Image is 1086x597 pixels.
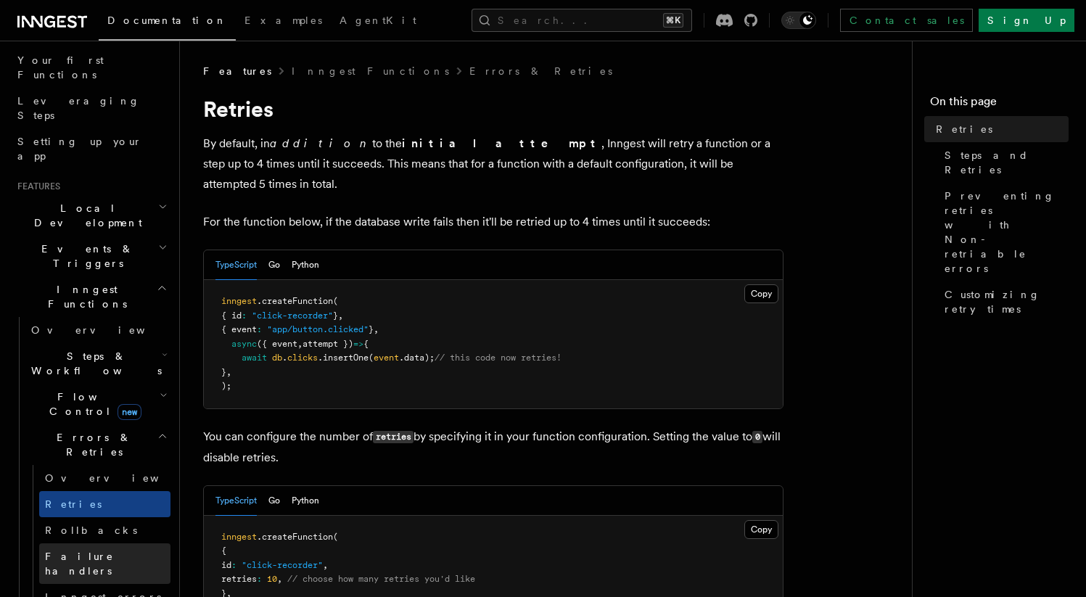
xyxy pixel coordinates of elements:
a: Documentation [99,4,236,41]
span: Features [203,64,271,78]
span: AgentKit [340,15,416,26]
span: , [338,310,343,321]
span: , [374,324,379,334]
span: .createFunction [257,532,333,542]
button: Events & Triggers [12,236,170,276]
span: } [369,324,374,334]
a: Sign Up [979,9,1074,32]
span: .insertOne [318,353,369,363]
span: retries [221,574,257,584]
span: Events & Triggers [12,242,158,271]
kbd: ⌘K [663,13,683,28]
button: Toggle dark mode [781,12,816,29]
em: addition [270,136,372,150]
span: { event [221,324,257,334]
a: Overview [39,465,170,491]
span: . [282,353,287,363]
a: Customizing retry times [939,281,1069,322]
span: Customizing retry times [945,287,1069,316]
span: } [221,367,226,377]
span: Steps & Workflows [25,349,162,378]
a: Failure handlers [39,543,170,584]
span: Errors & Retries [25,430,157,459]
span: ); [221,381,231,391]
span: : [242,310,247,321]
span: ( [333,532,338,542]
span: Failure handlers [45,551,114,577]
p: You can configure the number of by specifying it in your function configuration. Setting the valu... [203,427,783,468]
a: Retries [39,491,170,517]
span: => [353,339,363,349]
button: Search...⌘K [472,9,692,32]
span: , [323,560,328,570]
span: Preventing retries with Non-retriable errors [945,189,1069,276]
button: Inngest Functions [12,276,170,317]
span: Examples [244,15,322,26]
span: clicks [287,353,318,363]
span: await [242,353,267,363]
span: // choose how many retries you'd like [287,574,475,584]
code: retries [373,431,414,443]
button: Copy [744,284,778,303]
span: inngest [221,532,257,542]
span: Local Development [12,201,158,230]
span: 10 [267,574,277,584]
h4: On this page [930,93,1069,116]
span: Overview [31,324,181,336]
button: TypeScript [215,250,257,280]
span: : [231,560,236,570]
span: { [363,339,369,349]
span: , [297,339,303,349]
button: Steps & Workflows [25,343,170,384]
span: : [257,324,262,334]
p: For the function below, if the database write fails then it'll be retried up to 4 times until it ... [203,212,783,232]
p: By default, in to the , Inngest will retry a function or a step up to 4 times until it succeeds. ... [203,133,783,194]
span: { [221,545,226,556]
a: Errors & Retries [469,64,612,78]
h1: Retries [203,96,783,122]
strong: initial attempt [402,136,601,150]
span: Retries [45,498,102,510]
span: "click-recorder" [252,310,333,321]
span: Overview [45,472,194,484]
span: .data); [399,353,435,363]
span: .createFunction [257,296,333,306]
a: Contact sales [840,9,973,32]
code: 0 [752,431,762,443]
a: Retries [930,116,1069,142]
span: new [118,404,141,420]
button: Python [292,250,319,280]
span: Retries [936,122,992,136]
span: "click-recorder" [242,560,323,570]
button: TypeScript [215,486,257,516]
button: Copy [744,520,778,539]
button: Go [268,486,280,516]
span: db [272,353,282,363]
span: attempt }) [303,339,353,349]
button: Go [268,250,280,280]
span: ({ event [257,339,297,349]
button: Local Development [12,195,170,236]
span: event [374,353,399,363]
a: Setting up your app [12,128,170,169]
span: Setting up your app [17,136,142,162]
span: ( [333,296,338,306]
button: Errors & Retries [25,424,170,465]
span: Steps and Retries [945,148,1069,177]
a: Rollbacks [39,517,170,543]
a: Leveraging Steps [12,88,170,128]
span: id [221,560,231,570]
span: Documentation [107,15,227,26]
span: Inngest Functions [12,282,157,311]
button: Flow Controlnew [25,384,170,424]
span: async [231,339,257,349]
span: , [277,574,282,584]
a: Inngest Functions [292,64,449,78]
a: AgentKit [331,4,425,39]
a: Overview [25,317,170,343]
a: Preventing retries with Non-retriable errors [939,183,1069,281]
a: Your first Functions [12,47,170,88]
span: ( [369,353,374,363]
a: Examples [236,4,331,39]
span: } [333,310,338,321]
